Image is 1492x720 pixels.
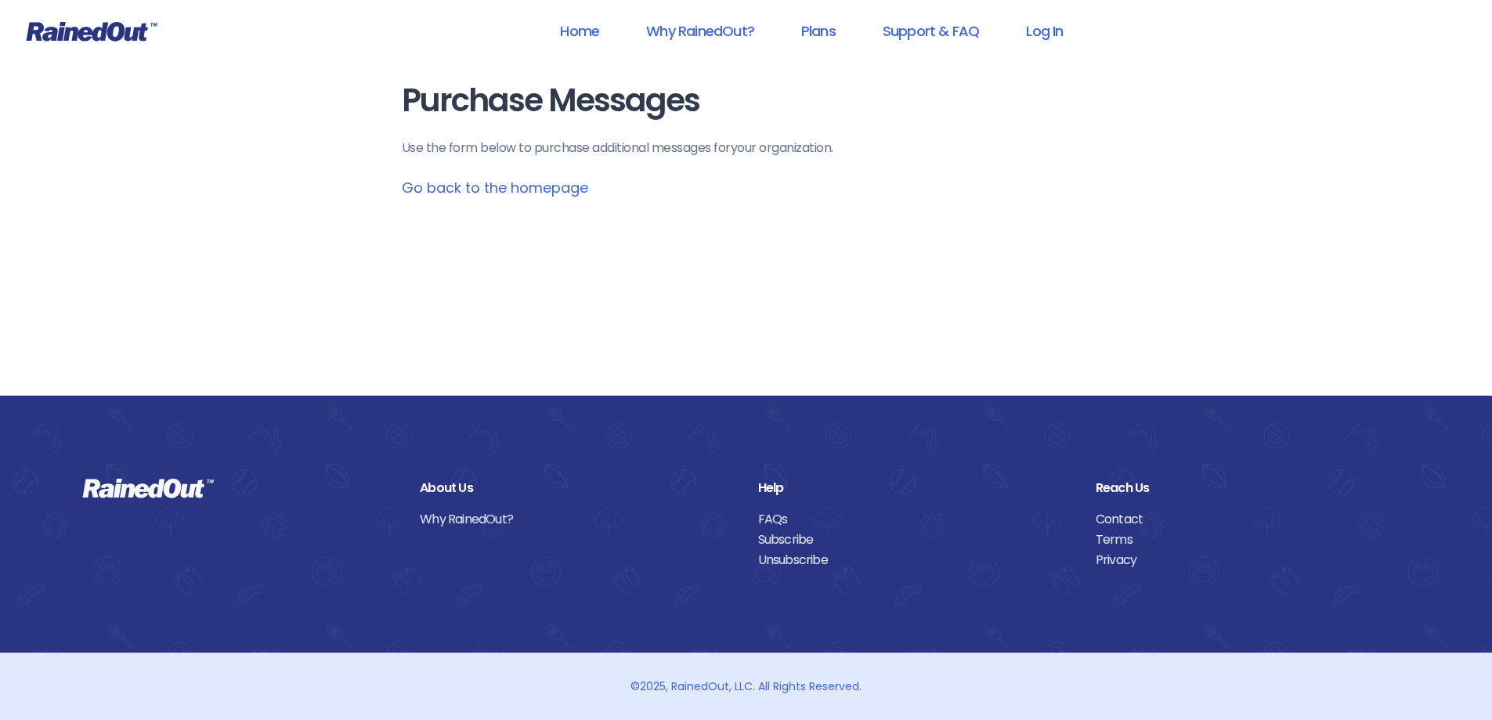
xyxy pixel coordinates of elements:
[1096,550,1410,570] a: Privacy
[758,550,1072,570] a: Unsubscribe
[758,509,1072,530] a: FAQs
[626,13,775,49] a: Why RainedOut?
[1006,13,1083,49] a: Log In
[540,13,620,49] a: Home
[420,478,734,498] div: About Us
[1096,530,1410,550] a: Terms
[402,83,1091,118] h1: Purchase Messages
[1096,509,1410,530] a: Contact
[758,478,1072,498] div: Help
[1096,478,1410,498] div: Reach Us
[781,13,856,49] a: Plans
[862,13,999,49] a: Support & FAQ
[402,139,1091,157] p: Use the form below to purchase additional messages for your organization .
[420,509,734,530] a: Why RainedOut?
[402,178,588,197] a: Go back to the homepage
[758,530,1072,550] a: Subscribe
